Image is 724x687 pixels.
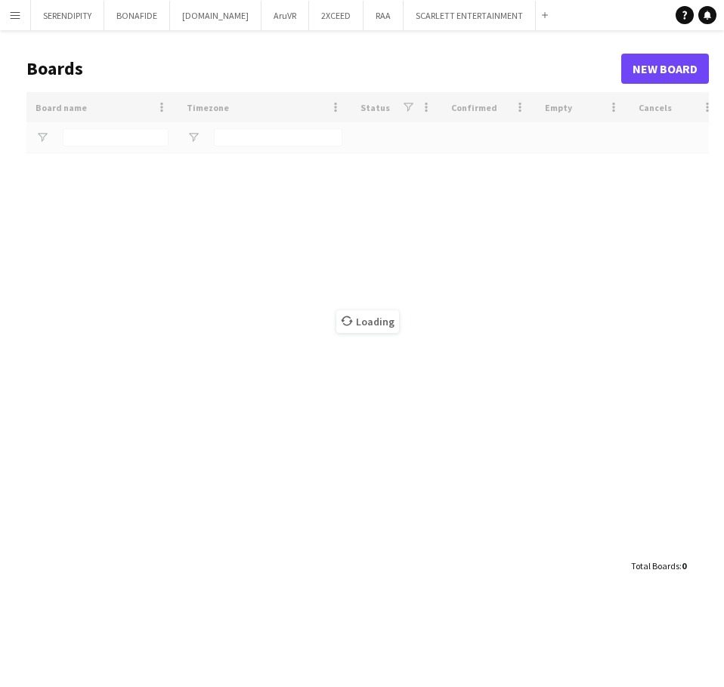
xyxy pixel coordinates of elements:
button: 2XCEED [309,1,364,30]
h1: Boards [26,57,621,80]
button: [DOMAIN_NAME] [170,1,261,30]
button: AruVR [261,1,309,30]
button: RAA [364,1,404,30]
button: SCARLETT ENTERTAINMENT [404,1,536,30]
a: New Board [621,54,709,84]
span: 0 [682,560,686,571]
button: BONAFIDE [104,1,170,30]
span: Total Boards [631,560,679,571]
div: : [631,551,686,581]
button: SERENDIPITY [31,1,104,30]
span: Loading [336,310,399,333]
